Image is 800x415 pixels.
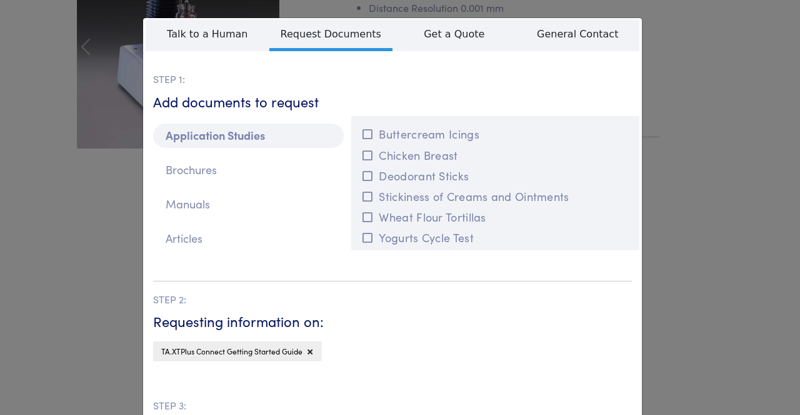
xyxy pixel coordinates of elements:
[146,19,269,48] span: Talk to a Human
[153,158,344,182] p: Brochures
[153,71,632,87] p: STEP 1:
[153,124,344,148] p: Application Studies
[359,227,632,248] button: Yogurts Cycle Test
[359,248,632,269] button: Toothpaste - Tarter Control Gel
[153,227,344,251] p: Articles
[153,398,632,414] p: STEP 3:
[359,186,632,207] button: Stickiness of Creams and Ointments
[359,165,632,186] button: Deodorant Sticks
[153,312,632,331] h6: Requesting information on:
[153,192,344,217] p: Manuals
[516,19,640,48] span: General Contact
[392,19,516,48] span: Get a Quote
[359,145,632,165] button: Chicken Breast
[161,346,302,356] span: TA.XTPlus Connect Getting Started Guide
[359,207,632,227] button: Wheat Flour Tortillas
[269,19,393,51] span: Request Documents
[359,124,632,144] button: Buttercream Icings
[153,291,632,308] p: STEP 2:
[153,92,632,112] h6: Add documents to request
